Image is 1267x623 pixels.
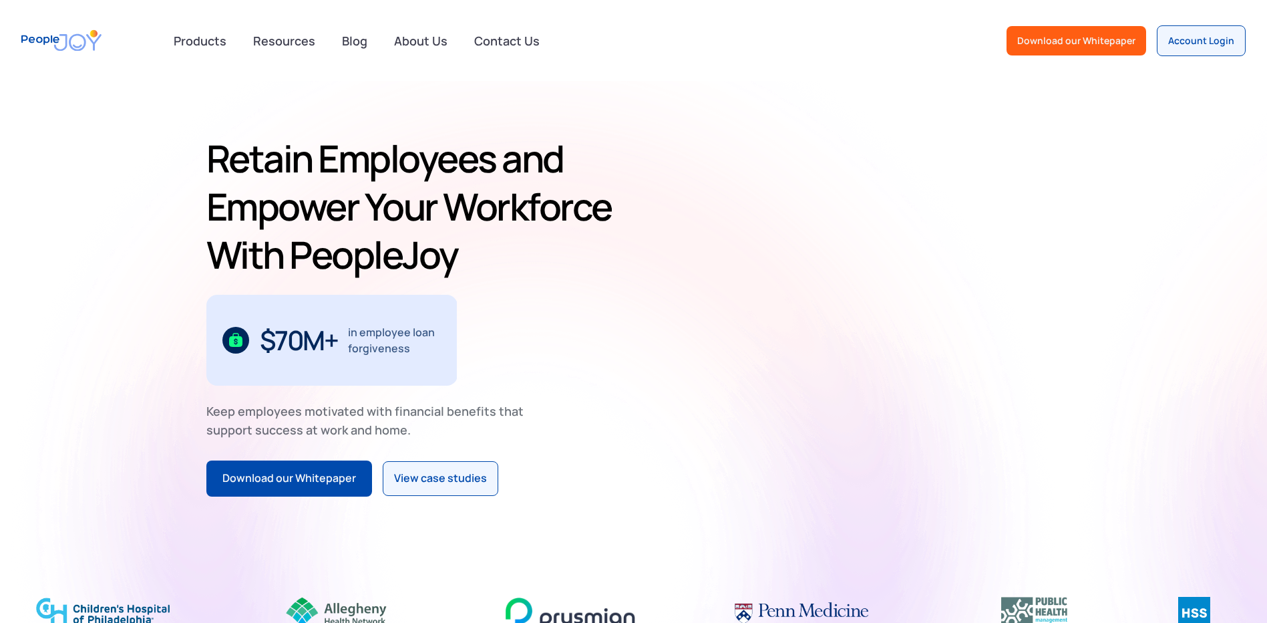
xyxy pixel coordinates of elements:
[260,330,338,351] div: $70M+
[386,26,456,55] a: About Us
[1017,34,1135,47] div: Download our Whitepaper
[1157,25,1246,56] a: Account Login
[1007,26,1146,55] a: Download our Whitepaper
[334,26,375,55] a: Blog
[245,26,323,55] a: Resources
[222,470,356,487] div: Download our Whitepaper
[383,461,498,496] a: View case studies
[1168,34,1234,47] div: Account Login
[348,324,441,356] div: in employee loan forgiveness
[206,134,628,279] h1: Retain Employees and Empower Your Workforce With PeopleJoy
[206,402,535,439] div: Keep employees motivated with financial benefits that support success at work and home.
[394,470,487,487] div: View case studies
[206,461,372,497] a: Download our Whitepaper
[466,26,548,55] a: Contact Us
